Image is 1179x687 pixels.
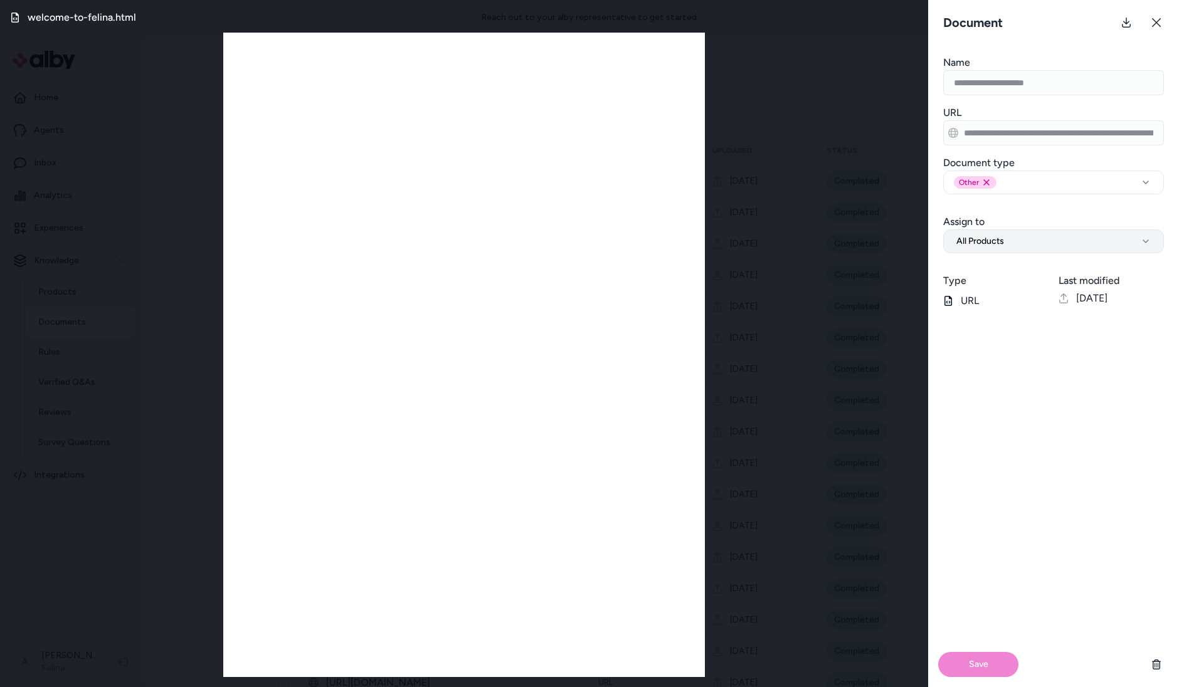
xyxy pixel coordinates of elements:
h3: Type [943,273,1049,288]
h3: welcome-to-felina.html [28,10,136,25]
label: Assign to [943,216,985,228]
h3: Document [938,14,1008,31]
h3: Name [943,55,1164,70]
span: All Products [956,235,1004,248]
button: OtherRemove other option [943,170,1164,194]
div: Other [954,176,997,189]
button: Remove other option [981,177,991,187]
h3: URL [943,105,1164,120]
h3: Document type [943,155,1164,170]
h3: Last modified [1059,273,1164,288]
p: URL [943,293,1049,308]
span: [DATE] [1076,291,1108,306]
